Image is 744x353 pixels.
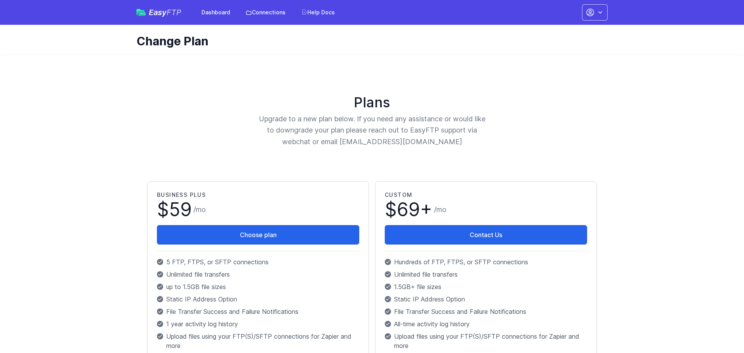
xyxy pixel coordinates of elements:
[385,200,432,219] span: $
[167,8,181,17] span: FTP
[157,282,359,291] p: up to 1.5GB file sizes
[157,225,359,245] button: Choose plan
[144,95,600,110] h1: Plans
[258,113,486,147] p: Upgrade to a new plan below. If you need any assistance or would like to downgrade your plan plea...
[196,205,206,214] span: mo
[296,5,339,19] a: Help Docs
[385,319,587,329] p: All-time activity log history
[149,9,181,16] span: Easy
[241,5,290,19] a: Connections
[157,200,192,219] span: $
[157,307,359,316] p: File Transfer Success and Failure Notifications
[136,9,146,16] img: easyftp_logo.png
[157,270,359,279] p: Unlimited file transfers
[193,204,206,215] span: /
[157,191,359,199] h2: Business Plus
[157,294,359,304] p: Static IP Address Option
[385,332,587,350] p: Upload files using your FTP(S)/SFTP connections for Zapier and more
[157,332,359,350] p: Upload files using your FTP(S)/SFTP connections for Zapier and more
[385,270,587,279] p: Unlimited file transfers
[136,9,181,16] a: EasyFTP
[385,225,587,245] a: Contact Us
[157,257,359,267] p: 5 FTP, FTPS, or SFTP connections
[385,307,587,316] p: File Transfer Success and Failure Notifications
[157,319,359,329] p: 1 year activity log history
[434,204,446,215] span: /
[436,205,446,214] span: mo
[385,257,587,267] p: Hundreds of FTP, FTPS, or SFTP connections
[397,198,432,221] span: 69+
[385,294,587,304] p: Static IP Address Option
[169,198,192,221] span: 59
[136,34,601,48] h1: Change Plan
[385,191,587,199] h2: Custom
[197,5,235,19] a: Dashboard
[385,282,587,291] p: 1.5GB+ file sizes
